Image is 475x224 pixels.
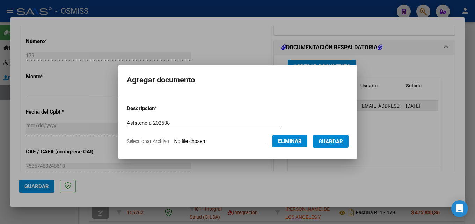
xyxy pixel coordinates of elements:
[451,200,468,217] div: Open Intercom Messenger
[127,73,349,87] h2: Agregar documento
[127,104,193,113] p: Descripcion
[127,138,169,144] span: Seleccionar Archivo
[319,138,343,145] span: Guardar
[272,135,307,147] button: Eliminar
[313,135,349,148] button: Guardar
[278,138,302,144] span: Eliminar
